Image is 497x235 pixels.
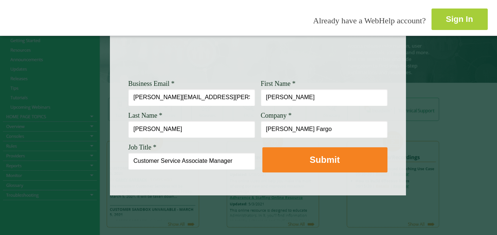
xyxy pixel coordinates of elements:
span: First Name * [261,80,296,87]
strong: Submit [310,155,340,165]
a: Sign In [431,9,488,30]
span: Business Email * [128,80,175,87]
button: Submit [262,147,387,172]
img: Need Credentials? Sign up below. Have Credentials? Use the sign-in button. [133,33,383,70]
span: Last Name * [128,112,162,119]
span: Company * [261,112,292,119]
strong: Sign In [446,14,473,24]
span: Already have a WebHelp account? [313,16,426,25]
span: Job Title * [128,144,157,151]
